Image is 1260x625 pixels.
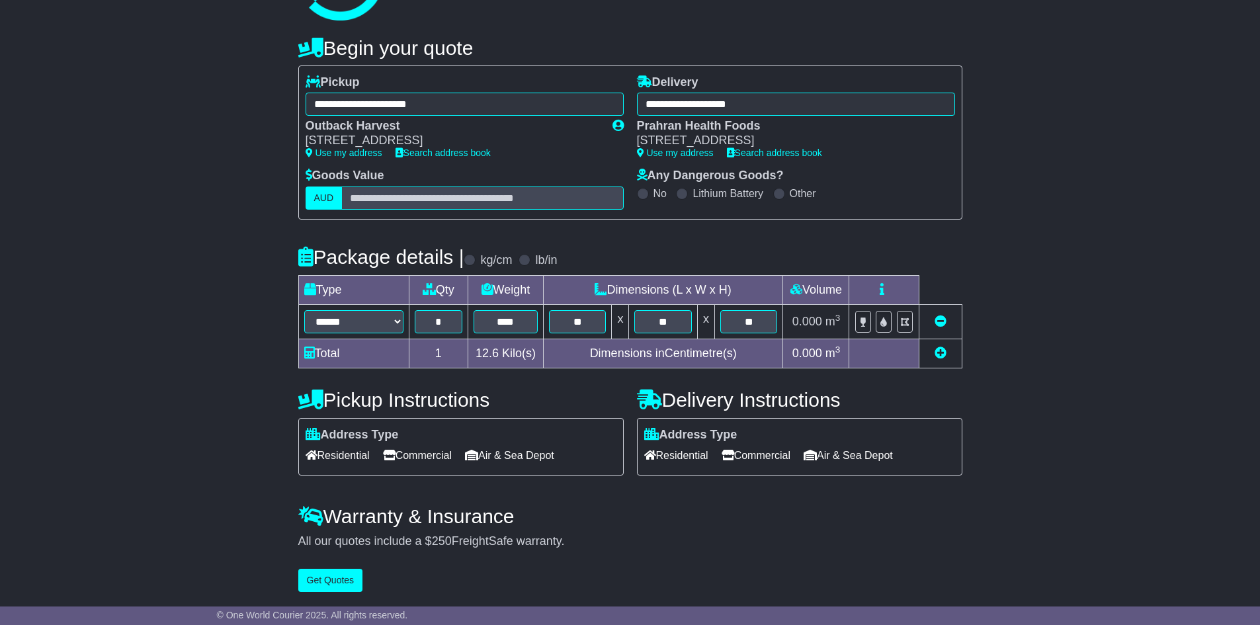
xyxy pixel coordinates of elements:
[298,275,409,304] td: Type
[306,147,382,158] a: Use my address
[693,187,763,200] label: Lithium Battery
[835,345,841,354] sup: 3
[653,187,667,200] label: No
[825,347,841,360] span: m
[835,313,841,323] sup: 3
[306,187,343,210] label: AUD
[722,445,790,466] span: Commercial
[306,75,360,90] label: Pickup
[298,246,464,268] h4: Package details |
[825,315,841,328] span: m
[612,304,629,339] td: x
[298,339,409,368] td: Total
[804,445,893,466] span: Air & Sea Depot
[783,275,849,304] td: Volume
[697,304,714,339] td: x
[306,445,370,466] span: Residential
[306,134,599,148] div: [STREET_ADDRESS]
[465,445,554,466] span: Air & Sea Depot
[543,275,783,304] td: Dimensions (L x W x H)
[792,315,822,328] span: 0.000
[637,75,698,90] label: Delivery
[298,534,962,549] div: All our quotes include a $ FreightSafe warranty.
[396,147,491,158] a: Search address book
[935,315,946,328] a: Remove this item
[792,347,822,360] span: 0.000
[298,389,624,411] h4: Pickup Instructions
[298,37,962,59] h4: Begin your quote
[217,610,408,620] span: © One World Courier 2025. All rights reserved.
[409,275,468,304] td: Qty
[476,347,499,360] span: 12.6
[468,275,543,304] td: Weight
[468,339,543,368] td: Kilo(s)
[306,119,599,134] div: Outback Harvest
[637,147,714,158] a: Use my address
[637,389,962,411] h4: Delivery Instructions
[306,169,384,183] label: Goods Value
[935,347,946,360] a: Add new item
[409,339,468,368] td: 1
[298,505,962,527] h4: Warranty & Insurance
[644,445,708,466] span: Residential
[306,428,399,442] label: Address Type
[383,445,452,466] span: Commercial
[432,534,452,548] span: 250
[637,169,784,183] label: Any Dangerous Goods?
[543,339,783,368] td: Dimensions in Centimetre(s)
[644,428,737,442] label: Address Type
[535,253,557,268] label: lb/in
[480,253,512,268] label: kg/cm
[298,569,363,592] button: Get Quotes
[637,119,942,134] div: Prahran Health Foods
[637,134,942,148] div: [STREET_ADDRESS]
[727,147,822,158] a: Search address book
[790,187,816,200] label: Other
